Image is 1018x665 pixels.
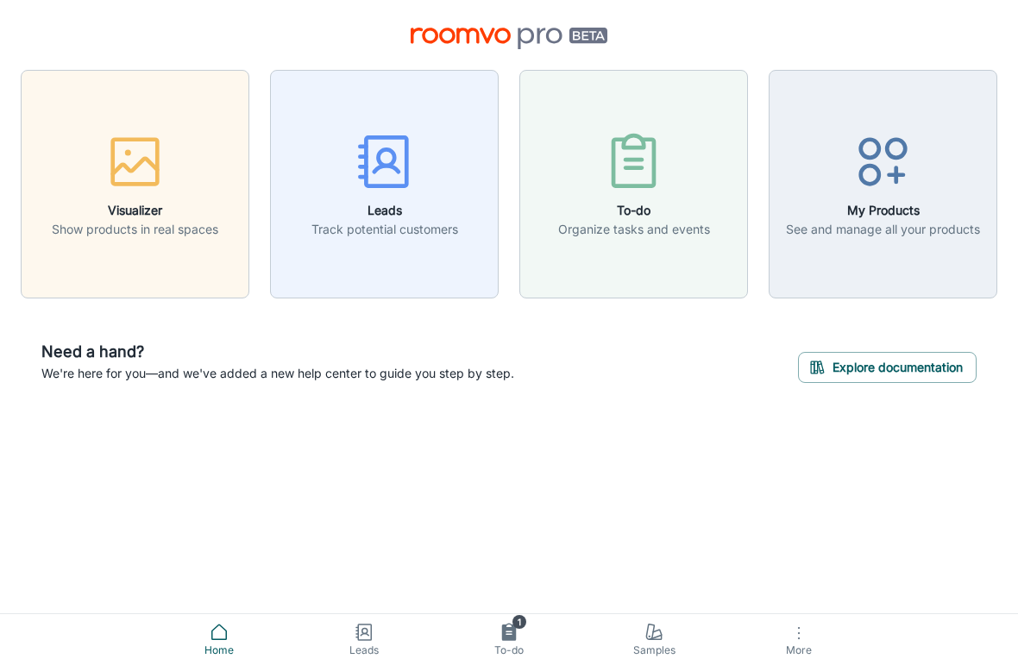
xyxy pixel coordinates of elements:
p: We're here for you—and we've added a new help center to guide you step by step. [41,364,514,383]
h6: Need a hand? [41,340,514,364]
a: LeadsTrack potential customers [270,174,499,191]
h6: Leads [311,201,458,220]
span: To-do [447,643,571,658]
button: LeadsTrack potential customers [270,70,499,298]
p: See and manage all your products [786,220,980,239]
a: Explore documentation [798,357,977,374]
button: Explore documentation [798,352,977,383]
h6: Visualizer [52,201,218,220]
h6: To-do [558,201,710,220]
img: Roomvo PRO Beta [411,28,608,49]
span: More [737,643,861,656]
a: Leads [292,614,437,665]
a: Home [147,614,292,665]
button: To-doOrganize tasks and events [519,70,748,298]
a: Samples [581,614,726,665]
span: Leads [302,643,426,658]
button: My ProductsSee and manage all your products [769,70,997,298]
button: VisualizerShow products in real spaces [21,70,249,298]
span: 1 [512,615,526,629]
button: More [726,614,871,665]
a: My ProductsSee and manage all your products [769,174,997,191]
p: Organize tasks and events [558,220,710,239]
span: Home [157,643,281,658]
p: Track potential customers [311,220,458,239]
span: Samples [592,643,716,658]
p: Show products in real spaces [52,220,218,239]
a: To-doOrganize tasks and events [519,174,748,191]
h6: My Products [786,201,980,220]
a: 1To-do [437,614,581,665]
